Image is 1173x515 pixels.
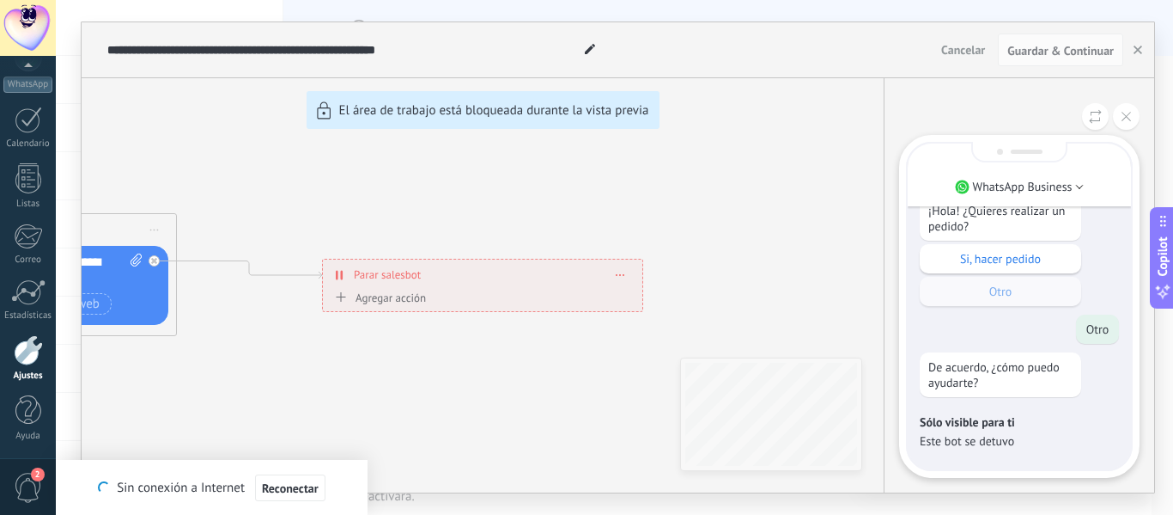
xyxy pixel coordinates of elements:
[973,179,1073,194] p: WhatsApp Business
[928,359,1073,390] p: De acuerdo, ¿cómo puedo ayudarte?
[934,37,992,63] button: Cancelar
[1007,45,1114,57] span: Guardar & Continuar
[3,199,53,210] div: Listas
[255,475,325,502] button: Reconectar
[98,474,325,502] div: Sin conexión a Internet
[3,254,53,266] div: Correo
[920,414,1119,430] p: Sólo visible para ti
[928,203,1073,234] p: ¡Hola! ¿Quieres realizar un pedido?
[920,433,1119,449] p: Este bot se detuvo
[928,251,1073,267] p: Si, hacer pedido
[3,138,53,150] div: Calendario
[3,431,53,442] div: Ayuda
[3,310,53,322] div: Estadísticas
[941,42,985,58] span: Cancelar
[1085,322,1110,337] p: Otro
[3,77,52,93] div: WhatsApp
[31,468,45,481] span: 2
[262,482,319,494] span: Reconectar
[1154,236,1171,276] span: Copilot
[3,371,53,382] div: Ajustes
[998,34,1123,66] button: Guardar & Continuar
